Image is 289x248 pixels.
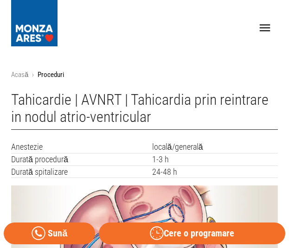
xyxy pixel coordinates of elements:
[11,141,152,153] td: Anestezie
[38,70,64,80] p: Proceduri
[11,91,278,130] h1: Tahicardie | AVNRT | Tahicardia prin reintrare in nodul atrio-ventricular
[11,153,152,165] td: Durată procedură
[152,141,278,153] td: locală/generală
[99,223,285,244] button: Cere o programare
[4,223,95,244] a: Sună
[11,70,28,79] a: Acasă
[252,15,278,41] button: open drawer
[152,153,278,165] td: 1-3 h
[11,165,152,178] td: Durată spitalizare
[11,70,278,80] nav: breadcrumb
[152,165,278,178] td: 24-48 h
[32,70,34,80] li: ›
